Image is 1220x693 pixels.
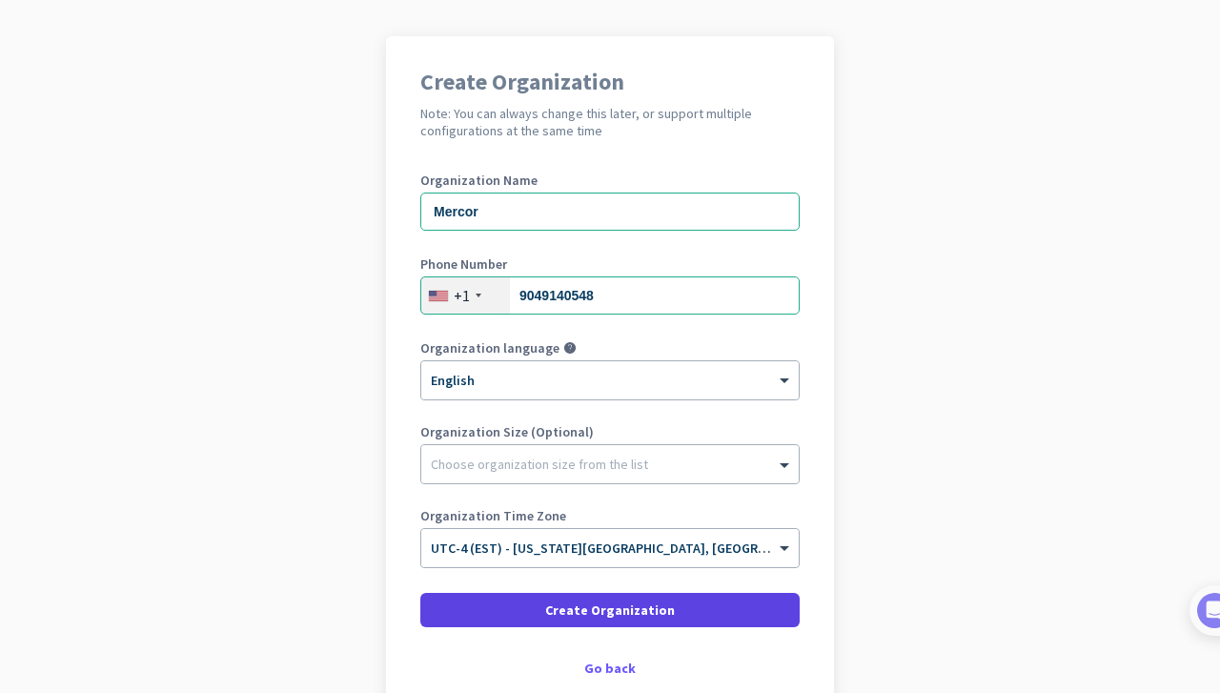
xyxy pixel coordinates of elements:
label: Organization Name [420,173,800,187]
label: Organization language [420,341,559,355]
i: help [563,341,577,355]
button: Create Organization [420,593,800,627]
h1: Create Organization [420,71,800,93]
div: Go back [420,662,800,675]
div: +1 [454,286,470,305]
label: Organization Time Zone [420,509,800,522]
h2: Note: You can always change this later, or support multiple configurations at the same time [420,105,800,139]
label: Organization Size (Optional) [420,425,800,438]
input: What is the name of your organization? [420,193,800,231]
span: Create Organization [545,601,675,620]
input: 201-555-0123 [420,276,800,315]
label: Phone Number [420,257,800,271]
